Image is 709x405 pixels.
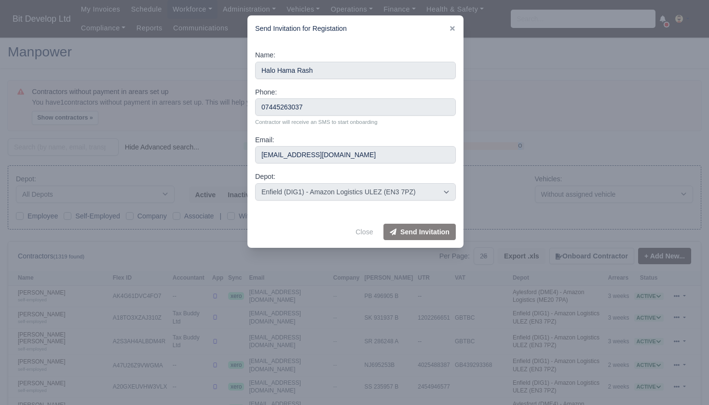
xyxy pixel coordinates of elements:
[247,15,464,42] div: Send Invitation for Registation
[255,118,456,126] small: Contractor will receive an SMS to start onboarding
[383,224,456,240] button: Send Invitation
[661,359,709,405] iframe: Chat Widget
[255,50,275,61] label: Name:
[255,171,275,182] label: Depot:
[255,135,274,146] label: Email:
[255,87,277,98] label: Phone:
